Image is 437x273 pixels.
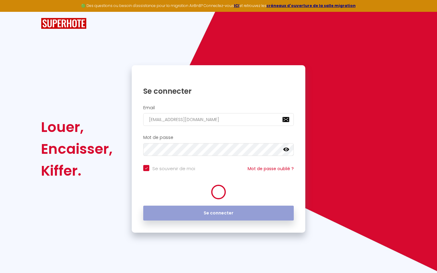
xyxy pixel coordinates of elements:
a: créneaux d'ouverture de la salle migration [266,3,356,8]
input: Ton Email [143,113,294,126]
a: Mot de passe oublié ? [248,166,294,172]
button: Se connecter [143,206,294,221]
img: SuperHote logo [41,18,86,29]
div: Kiffer. [41,160,113,182]
h1: Se connecter [143,86,294,96]
a: ICI [234,3,239,8]
div: Encaisser, [41,138,113,160]
h2: Email [143,105,294,110]
button: Ouvrir le widget de chat LiveChat [5,2,23,21]
h2: Mot de passe [143,135,294,140]
div: Louer, [41,116,113,138]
